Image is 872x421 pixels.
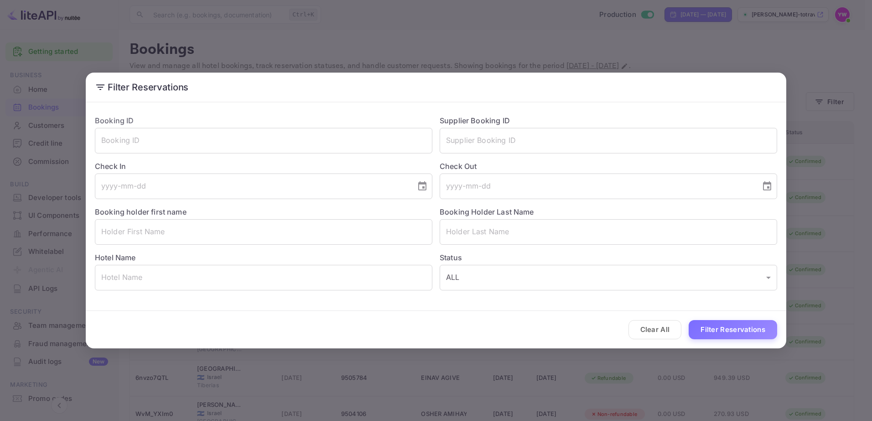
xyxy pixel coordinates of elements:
[440,265,777,290] div: ALL
[413,177,431,195] button: Choose date
[95,161,432,172] label: Check In
[86,73,786,102] h2: Filter Reservations
[440,219,777,245] input: Holder Last Name
[95,253,136,262] label: Hotel Name
[440,116,510,125] label: Supplier Booking ID
[689,320,777,340] button: Filter Reservations
[95,174,410,199] input: yyyy-mm-dd
[758,177,776,195] button: Choose date
[440,207,534,216] label: Booking Holder Last Name
[95,265,432,290] input: Hotel Name
[440,128,777,153] input: Supplier Booking ID
[628,320,682,340] button: Clear All
[95,128,432,153] input: Booking ID
[440,161,777,172] label: Check Out
[95,116,134,125] label: Booking ID
[440,174,754,199] input: yyyy-mm-dd
[95,219,432,245] input: Holder First Name
[95,207,187,216] label: Booking holder first name
[440,252,777,263] label: Status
